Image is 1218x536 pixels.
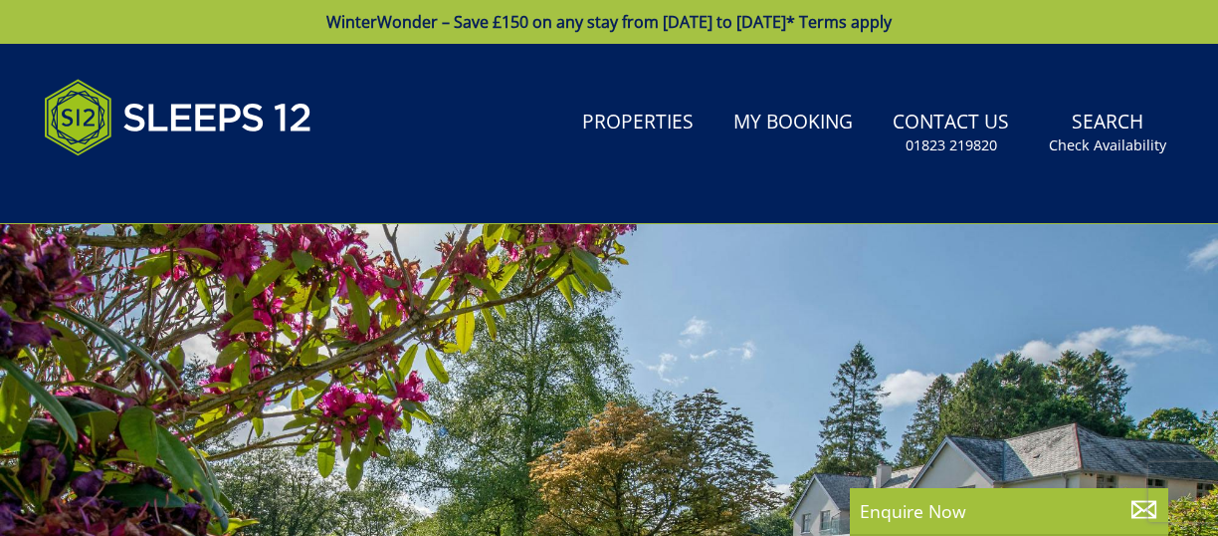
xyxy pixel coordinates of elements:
[1041,101,1174,165] a: SearchCheck Availability
[885,101,1017,165] a: Contact Us01823 219820
[34,179,243,196] iframe: Customer reviews powered by Trustpilot
[1049,135,1166,155] small: Check Availability
[860,498,1158,524] p: Enquire Now
[574,101,702,145] a: Properties
[906,135,997,155] small: 01823 219820
[44,68,312,167] img: Sleeps 12
[725,101,861,145] a: My Booking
